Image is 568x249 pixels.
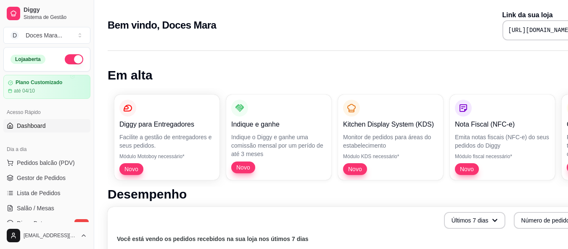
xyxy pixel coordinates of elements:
[3,106,90,119] div: Acesso Rápido
[455,119,550,130] p: Nota Fiscal (NFC-e)
[3,27,90,44] button: Select a team
[16,79,62,86] article: Plano Customizado
[3,171,90,185] a: Gestor de Pedidos
[119,153,214,160] p: Módulo Motoboy necessário*
[226,95,331,180] button: Indique e ganheIndique o Diggy e ganhe uma comissão mensal por um perído de até 3 mesesNovo
[14,87,35,94] article: até 04/10
[343,153,438,160] p: Módulo KDS necessário*
[11,55,45,64] div: Loja aberta
[343,133,438,150] p: Monitor de pedidos para áreas do estabelecimento
[3,75,90,99] a: Plano Customizadoaté 04/10
[3,217,90,230] a: Diggy Botnovo
[24,14,87,21] span: Sistema de Gestão
[345,165,365,173] span: Novo
[121,165,142,173] span: Novo
[17,219,42,228] span: Diggy Bot
[24,6,87,14] span: Diggy
[3,3,90,24] a: DiggySistema de Gestão
[117,236,309,242] text: Você está vendo os pedidos recebidos na sua loja nos útimos 7 dias
[444,212,505,229] button: Últimos 7 dias
[457,165,477,173] span: Novo
[119,133,214,150] p: Facilite a gestão de entregadores e seus pedidos.
[65,54,83,64] button: Alterar Status
[17,204,54,212] span: Salão / Mesas
[119,119,214,130] p: Diggy para Entregadores
[233,163,254,172] span: Novo
[24,232,77,239] span: [EMAIL_ADDRESS][DOMAIN_NAME]
[338,95,443,180] button: Kitchen Display System (KDS)Monitor de pedidos para áreas do estabelecimentoMódulo KDS necessário...
[3,143,90,156] div: Dia a dia
[343,119,438,130] p: Kitchen Display System (KDS)
[17,122,46,130] span: Dashboard
[3,119,90,132] a: Dashboard
[3,225,90,246] button: [EMAIL_ADDRESS][DOMAIN_NAME]
[3,201,90,215] a: Salão / Mesas
[3,156,90,170] button: Pedidos balcão (PDV)
[11,31,19,40] span: D
[450,95,555,180] button: Nota Fiscal (NFC-e)Emita notas fiscais (NFC-e) do seus pedidos do DiggyMódulo fiscal necessário*Novo
[455,153,550,160] p: Módulo fiscal necessário*
[3,186,90,200] a: Lista de Pedidos
[17,174,66,182] span: Gestor de Pedidos
[26,31,62,40] div: Doces Mara ...
[17,159,75,167] span: Pedidos balcão (PDV)
[114,95,219,180] button: Diggy para EntregadoresFacilite a gestão de entregadores e seus pedidos.Módulo Motoboy necessário...
[108,19,216,32] h2: Bem vindo, Doces Mara
[17,189,61,197] span: Lista de Pedidos
[455,133,550,150] p: Emita notas fiscais (NFC-e) do seus pedidos do Diggy
[231,133,326,158] p: Indique o Diggy e ganhe uma comissão mensal por um perído de até 3 meses
[231,119,326,130] p: Indique e ganhe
